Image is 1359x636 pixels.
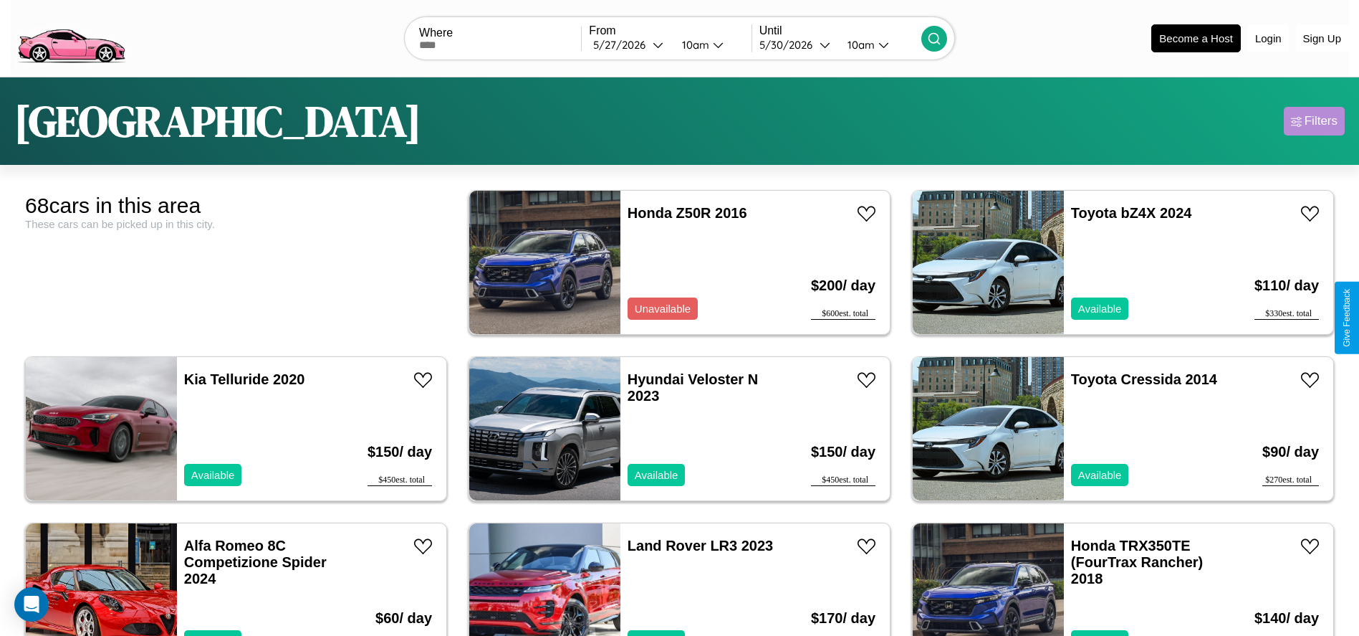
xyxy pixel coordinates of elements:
h3: $ 200 / day [811,263,875,308]
a: Toyota bZ4X 2024 [1071,205,1192,221]
a: Land Rover LR3 2023 [628,538,773,554]
button: 5/27/2026 [589,37,670,52]
div: $ 450 est. total [368,475,432,486]
a: Honda TRX350TE (FourTrax Rancher) 2018 [1071,538,1203,587]
div: Open Intercom Messenger [14,587,49,622]
div: $ 600 est. total [811,308,875,320]
a: Honda Z50R 2016 [628,205,747,221]
button: Filters [1284,107,1345,136]
div: $ 270 est. total [1262,475,1319,486]
div: $ 330 est. total [1254,308,1319,320]
button: Login [1248,25,1289,52]
a: Kia Telluride 2020 [184,371,305,387]
a: Hyundai Veloster N 2023 [628,371,758,404]
img: logo [11,7,131,67]
label: From [589,24,751,37]
a: Toyota Cressida 2014 [1071,371,1217,387]
div: 10am [840,38,878,52]
button: Become a Host [1151,24,1241,52]
button: 10am [671,37,751,52]
h3: $ 90 / day [1262,429,1319,475]
label: Until [759,24,921,37]
div: Filters [1305,114,1338,128]
p: Available [1078,299,1122,318]
h3: $ 150 / day [368,429,432,475]
div: 5 / 27 / 2026 [593,38,653,52]
div: These cars can be picked up in this city. [25,218,447,230]
p: Available [1078,465,1122,485]
div: Give Feedback [1342,289,1352,347]
h3: $ 110 / day [1254,263,1319,308]
label: Where [419,27,581,39]
div: 68 cars in this area [25,194,447,218]
button: 10am [836,37,921,52]
button: Sign Up [1296,25,1348,52]
p: Unavailable [635,299,691,318]
div: 10am [675,38,713,52]
p: Available [191,465,235,485]
h3: $ 150 / day [811,429,875,475]
a: Alfa Romeo 8C Competizione Spider 2024 [184,538,327,587]
div: $ 450 est. total [811,475,875,486]
p: Available [635,465,678,485]
div: 5 / 30 / 2026 [759,38,820,52]
h1: [GEOGRAPHIC_DATA] [14,92,421,151]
